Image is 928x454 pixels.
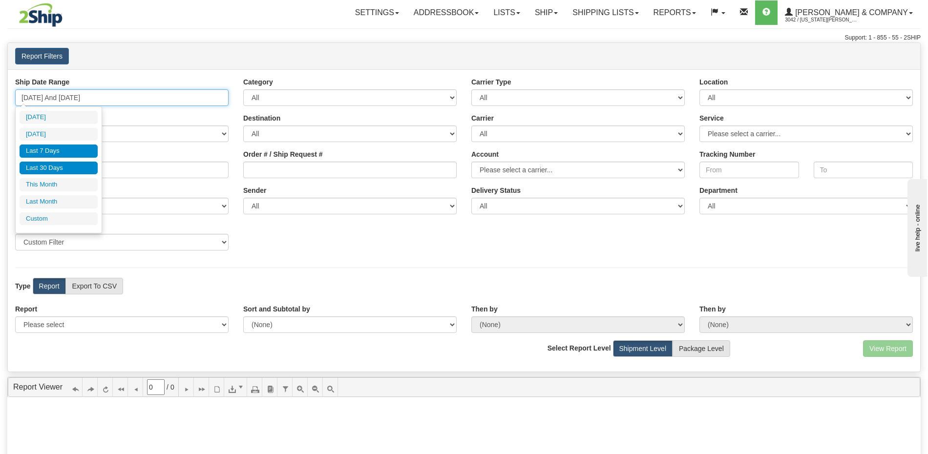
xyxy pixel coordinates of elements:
label: Report [33,278,66,294]
label: Sort and Subtotal by [243,304,310,314]
label: Please ensure data set in report has been RECENTLY tracked from your Shipment History [471,186,521,195]
button: Report Filters [15,48,69,64]
label: Category [243,77,273,87]
a: Ship [527,0,565,25]
li: Last 7 Days [20,144,98,158]
label: Shipment Level [613,340,673,357]
li: Custom [20,212,98,226]
label: Then by [699,304,726,314]
label: Type [15,281,31,291]
input: From [699,162,799,178]
li: Last Month [20,195,98,208]
button: View Report [863,340,913,357]
a: Lists [486,0,527,25]
div: live help - online [7,8,90,16]
li: [DATE] [20,128,98,141]
a: Addressbook [406,0,486,25]
label: Ship Date Range [15,77,69,87]
span: 3042 / [US_STATE][PERSON_NAME] [785,15,858,25]
a: Reports [646,0,703,25]
label: Account [471,149,499,159]
iframe: chat widget [906,177,927,277]
label: Select Report Level [548,343,611,353]
label: Service [699,113,724,123]
a: Shipping lists [565,0,646,25]
span: / [167,382,169,392]
span: [PERSON_NAME] & Company [793,8,908,17]
label: Carrier Type [471,77,511,87]
a: [PERSON_NAME] & Company 3042 / [US_STATE][PERSON_NAME] [778,0,920,25]
a: Report Viewer [13,383,63,391]
label: Carrier [471,113,494,123]
span: 0 [170,382,174,392]
label: Export To CSV [65,278,123,294]
label: Order # / Ship Request # [243,149,323,159]
select: Please ensure data set in report has been RECENTLY tracked from your Shipment History [471,198,685,214]
a: Settings [348,0,406,25]
input: To [814,162,913,178]
img: logo3042.jpg [7,2,74,27]
label: Location [699,77,728,87]
li: [DATE] [20,111,98,124]
label: Tracking Number [699,149,755,159]
li: Last 30 Days [20,162,98,175]
label: Department [699,186,738,195]
label: Destination [243,113,280,123]
li: This Month [20,178,98,191]
label: Sender [243,186,266,195]
label: Report [15,304,37,314]
label: Then by [471,304,498,314]
label: Package Level [673,340,730,357]
div: Support: 1 - 855 - 55 - 2SHIP [7,34,921,42]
